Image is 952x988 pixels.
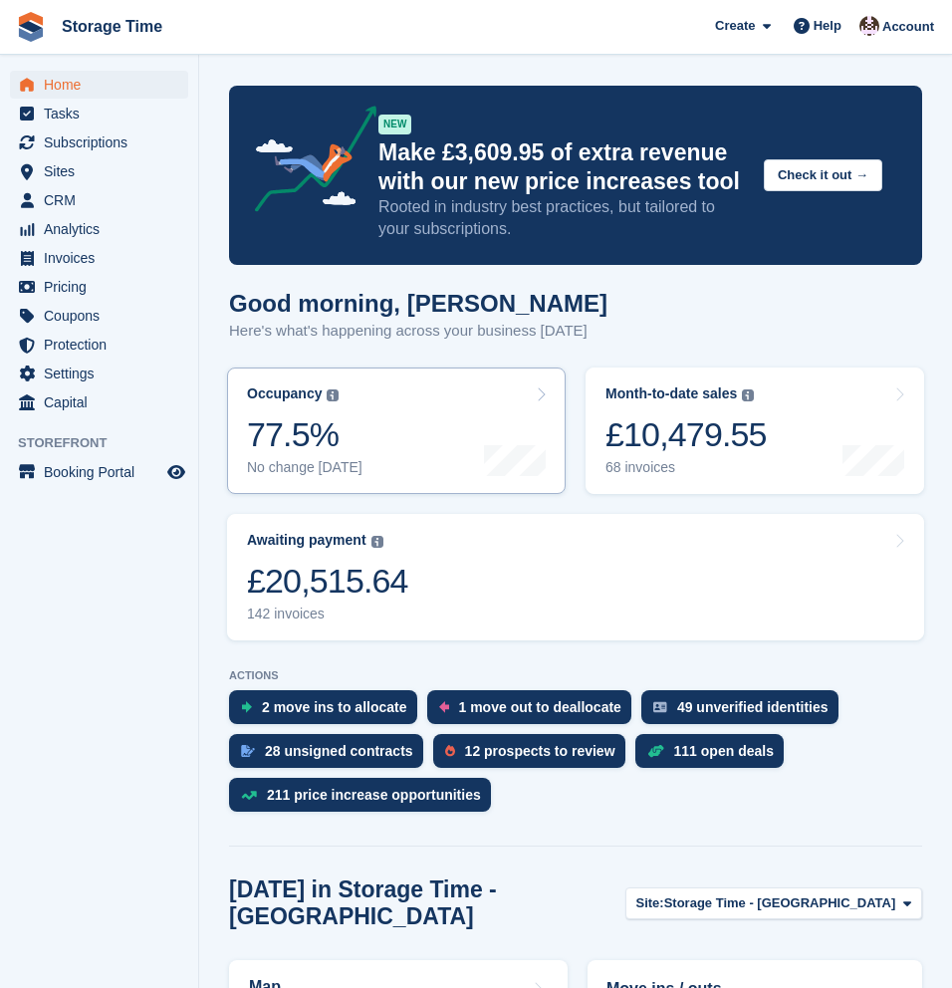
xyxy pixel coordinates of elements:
[229,669,922,682] p: ACTIONS
[378,196,748,240] p: Rooted in industry best practices, but tailored to your subscriptions.
[586,368,924,494] a: Month-to-date sales £10,479.55 68 invoices
[247,532,366,549] div: Awaiting payment
[241,701,252,713] img: move_ins_to_allocate_icon-fdf77a2bb77ea45bf5b3d319d69a93e2d87916cf1d5bf7949dd705db3b84f3ca.svg
[164,460,188,484] a: Preview store
[247,385,322,402] div: Occupancy
[44,273,163,301] span: Pricing
[10,244,188,272] a: menu
[18,433,198,453] span: Storefront
[10,360,188,387] a: menu
[605,414,767,455] div: £10,479.55
[10,186,188,214] a: menu
[10,331,188,359] a: menu
[10,100,188,127] a: menu
[227,368,566,494] a: Occupancy 77.5% No change [DATE]
[378,115,411,134] div: NEW
[241,791,257,800] img: price_increase_opportunities-93ffe204e8149a01c8c9dc8f82e8f89637d9d84a8eef4429ea346261dce0b2c0.svg
[16,12,46,42] img: stora-icon-8386f47178a22dfd0bd8f6a31ec36ba5ce8667c1dd55bd0f319d3a0aa187defe.svg
[229,690,427,734] a: 2 move ins to allocate
[371,536,383,548] img: icon-info-grey-7440780725fd019a000dd9b08b2336e03edf1995a4989e88bcd33f0948082b44.svg
[814,16,841,36] span: Help
[10,458,188,486] a: menu
[238,106,377,219] img: price-adjustments-announcement-icon-8257ccfd72463d97f412b2fc003d46551f7dbcb40ab6d574587a9cd5c0d94...
[674,743,774,759] div: 111 open deals
[44,388,163,416] span: Capital
[10,215,188,243] a: menu
[882,17,934,37] span: Account
[764,159,882,192] button: Check it out →
[10,128,188,156] a: menu
[247,414,362,455] div: 77.5%
[636,893,664,913] span: Site:
[459,699,621,715] div: 1 move out to deallocate
[44,458,163,486] span: Booking Portal
[267,787,481,803] div: 211 price increase opportunities
[227,514,924,640] a: Awaiting payment £20,515.64 142 invoices
[635,734,794,778] a: 111 open deals
[715,16,755,36] span: Create
[241,745,255,757] img: contract_signature_icon-13c848040528278c33f63329250d36e43548de30e8caae1d1a13099fd9432cc5.svg
[625,887,923,920] button: Site: Storage Time - [GEOGRAPHIC_DATA]
[54,10,170,43] a: Storage Time
[605,385,737,402] div: Month-to-date sales
[44,186,163,214] span: CRM
[10,388,188,416] a: menu
[664,893,896,913] span: Storage Time - [GEOGRAPHIC_DATA]
[653,701,667,713] img: verify_identity-adf6edd0f0f0b5bbfe63781bf79b02c33cf7c696d77639b501bdc392416b5a36.svg
[433,734,635,778] a: 12 prospects to review
[378,138,748,196] p: Make £3,609.95 of extra revenue with our new price increases tool
[742,389,754,401] img: icon-info-grey-7440780725fd019a000dd9b08b2336e03edf1995a4989e88bcd33f0948082b44.svg
[44,244,163,272] span: Invoices
[247,561,408,602] div: £20,515.64
[677,699,829,715] div: 49 unverified identities
[44,331,163,359] span: Protection
[10,157,188,185] a: menu
[262,699,407,715] div: 2 move ins to allocate
[229,778,501,822] a: 211 price increase opportunities
[44,128,163,156] span: Subscriptions
[229,290,607,317] h1: Good morning, [PERSON_NAME]
[44,360,163,387] span: Settings
[10,71,188,99] a: menu
[247,459,362,476] div: No change [DATE]
[265,743,413,759] div: 28 unsigned contracts
[427,690,641,734] a: 1 move out to deallocate
[229,876,625,930] h2: [DATE] in Storage Time - [GEOGRAPHIC_DATA]
[247,606,408,622] div: 142 invoices
[445,745,455,757] img: prospect-51fa495bee0391a8d652442698ab0144808aea92771e9ea1ae160a38d050c398.svg
[859,16,879,36] img: Saeed
[641,690,848,734] a: 49 unverified identities
[605,459,767,476] div: 68 invoices
[229,734,433,778] a: 28 unsigned contracts
[44,302,163,330] span: Coupons
[10,273,188,301] a: menu
[44,215,163,243] span: Analytics
[44,100,163,127] span: Tasks
[229,320,607,343] p: Here's what's happening across your business [DATE]
[439,701,449,713] img: move_outs_to_deallocate_icon-f764333ba52eb49d3ac5e1228854f67142a1ed5810a6f6cc68b1a99e826820c5.svg
[647,744,664,758] img: deal-1b604bf984904fb50ccaf53a9ad4b4a5d6e5aea283cecdc64d6e3604feb123c2.svg
[10,302,188,330] a: menu
[465,743,615,759] div: 12 prospects to review
[44,157,163,185] span: Sites
[327,389,339,401] img: icon-info-grey-7440780725fd019a000dd9b08b2336e03edf1995a4989e88bcd33f0948082b44.svg
[44,71,163,99] span: Home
